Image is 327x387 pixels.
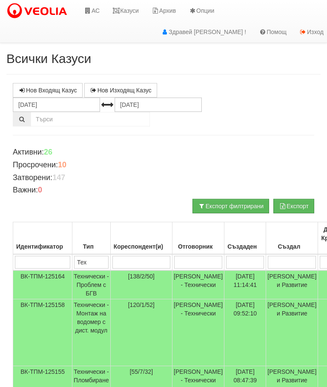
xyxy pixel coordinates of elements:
th: Създал: No sort applied, activate to apply an ascending sort [266,222,318,255]
input: Търсене по Идентификатор, Бл/Вх/Ап, Тип, Описание, Моб. Номер, Имейл, Файл, Коментар, [31,112,150,126]
b: 26 [44,148,52,156]
div: Кореспондент(и) [112,241,171,252]
h2: Всички Казуси [6,52,321,66]
th: Създаден: No sort applied, activate to apply an ascending sort [224,222,266,255]
b: 10 [58,161,66,169]
b: 147 [52,173,65,182]
th: Отговорник: No sort applied, activate to apply an ascending sort [172,222,224,255]
h4: Важни: [13,186,314,195]
th: Кореспондент(и): No sort applied, activate to apply an ascending sort [110,222,172,255]
td: [PERSON_NAME] - Технически [172,299,224,366]
span: [55/7/32] [130,368,153,375]
div: Тип [74,241,109,252]
button: Експорт [273,199,314,213]
h4: Активни: [13,148,314,157]
button: Експорт филтрирани [192,199,269,213]
div: Създаден [226,241,264,252]
td: [DATE] 09:52:10 [224,299,266,366]
h4: Затворени: [13,174,314,182]
b: 0 [38,186,42,194]
a: Помощ [252,21,293,43]
a: Нов Изходящ Казус [84,83,157,97]
div: Отговорник [174,241,223,252]
div: Идентификатор [14,241,71,252]
span: [120/1/52] [128,301,155,308]
a: Здравей [PERSON_NAME] ! [155,21,252,43]
td: [DATE] 11:14:41 [224,270,266,299]
div: Създал [267,241,316,252]
td: [PERSON_NAME] и Развитие [266,299,318,366]
a: Нов Входящ Казус [13,83,83,97]
th: Идентификатор: No sort applied, activate to apply an ascending sort [13,222,72,255]
th: Тип: No sort applied, activate to apply an ascending sort [72,222,111,255]
td: Технически - Монтаж на водомер с дист. модул [72,299,111,366]
td: ВК-ТПМ-125164 [13,270,72,299]
td: [PERSON_NAME] - Технически [172,270,224,299]
h4: Просрочени: [13,161,314,169]
td: Технически - Проблем с БГВ [72,270,111,299]
img: VeoliaLogo.png [6,2,71,20]
td: [PERSON_NAME] и Развитие [266,270,318,299]
span: [138/2/50] [128,273,155,280]
td: ВК-ТПМ-125158 [13,299,72,366]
